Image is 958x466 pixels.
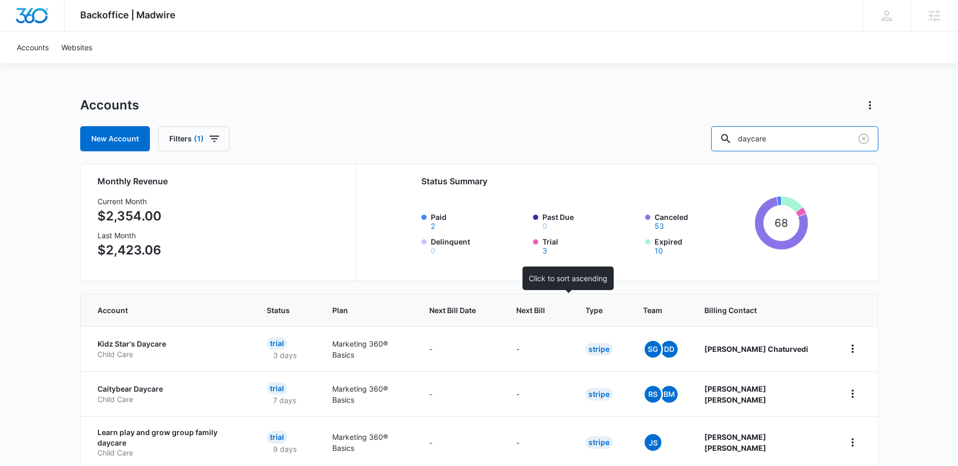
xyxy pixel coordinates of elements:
span: BM [661,386,678,403]
button: Paid [431,223,435,230]
button: Clear [855,130,872,147]
button: Canceled [655,223,664,230]
span: Account [97,305,227,316]
h3: Last Month [97,230,161,241]
p: $2,423.06 [97,241,161,260]
label: Trial [542,236,639,254]
a: Learn play and grow group family daycareChild Care [97,427,242,458]
button: Actions [862,97,878,114]
p: Child Care [97,394,242,405]
p: Caitybear Daycare [97,384,242,394]
strong: [PERSON_NAME] [PERSON_NAME] [704,432,766,452]
h1: Accounts [80,97,139,113]
h2: Monthly Revenue [97,175,343,187]
a: Kidz Star's DaycareChild Care [97,339,242,359]
div: Trial [267,431,287,443]
button: home [844,385,861,402]
div: Trial [267,337,287,350]
p: Learn play and grow group family daycare [97,427,242,448]
button: home [844,434,861,451]
div: Stripe [585,388,613,401]
button: Expired [655,247,663,254]
p: Marketing 360® Basics [332,383,404,405]
p: Child Care [97,349,242,360]
td: - [417,326,504,371]
a: Accounts [10,31,55,63]
p: Kidz Star's Daycare [97,339,242,349]
div: Click to sort ascending [522,267,614,290]
h3: Current Month [97,196,161,207]
span: Plan [332,305,404,316]
span: (1) [194,135,204,142]
strong: [PERSON_NAME] Chaturvedi [704,345,808,353]
span: DD [661,341,678,358]
a: Websites [55,31,99,63]
div: Trial [267,382,287,395]
div: Stripe [585,436,613,449]
span: SG [645,341,661,358]
td: - [417,371,504,416]
span: Backoffice | Madwire [80,9,176,20]
span: Team [643,305,664,316]
label: Past Due [542,212,639,230]
a: New Account [80,126,150,151]
button: Trial [542,247,547,254]
span: Status [267,305,292,316]
strong: [PERSON_NAME] [PERSON_NAME] [704,384,766,404]
p: Marketing 360® Basics [332,431,404,453]
div: Stripe [585,343,613,356]
span: Billing Contact [704,305,819,316]
tspan: 68 [775,216,788,229]
p: Marketing 360® Basics [332,338,404,360]
label: Delinquent [431,236,527,254]
p: 7 days [267,395,302,406]
input: Search [711,126,878,151]
td: - [504,326,573,371]
button: home [844,340,861,357]
span: Next Bill [516,305,545,316]
a: Caitybear DaycareChild Care [97,384,242,404]
span: Next Bill Date [429,305,476,316]
h2: Status Summary [421,175,809,187]
p: $2,354.00 [97,207,161,226]
button: Filters(1) [158,126,230,151]
p: Child Care [97,448,242,458]
span: RS [645,386,661,403]
label: Paid [431,212,527,230]
p: 3 days [267,350,303,361]
label: Expired [655,236,751,254]
span: JS [645,434,661,451]
td: - [504,371,573,416]
label: Canceled [655,212,751,230]
span: Type [585,305,603,316]
p: 9 days [267,443,303,454]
